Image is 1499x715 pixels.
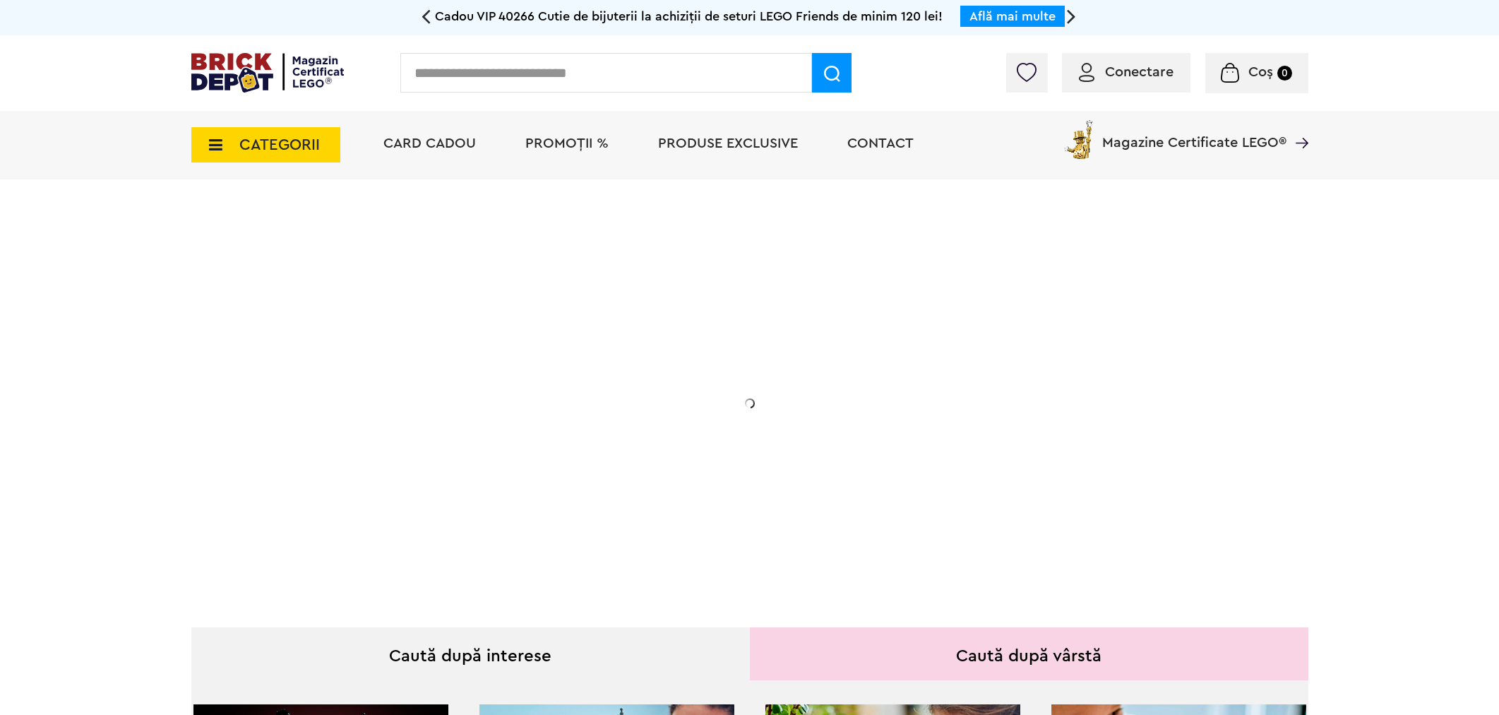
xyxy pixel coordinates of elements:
[1286,117,1308,131] a: Magazine Certificate LEGO®
[435,10,943,23] span: Cadou VIP 40266 Cutie de bijuterii la achiziții de seturi LEGO Friends de minim 120 lei!
[383,136,476,150] a: Card Cadou
[1105,65,1173,79] span: Conectare
[525,136,609,150] a: PROMOȚII %
[191,627,750,680] div: Caută după interese
[969,10,1056,23] a: Află mai multe
[292,385,574,444] h2: Seria de sărbători: Fantomă luminoasă. Promoția este valabilă în perioada [DATE] - [DATE].
[292,476,574,494] div: Află detalii
[750,627,1308,680] div: Caută după vârstă
[1102,117,1286,150] span: Magazine Certificate LEGO®
[1248,65,1273,79] span: Coș
[292,320,574,371] h1: Cadou VIP 40772
[658,136,798,150] a: Produse exclusive
[1277,66,1292,81] small: 0
[847,136,914,150] a: Contact
[1079,65,1173,79] a: Conectare
[239,137,320,153] span: CATEGORII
